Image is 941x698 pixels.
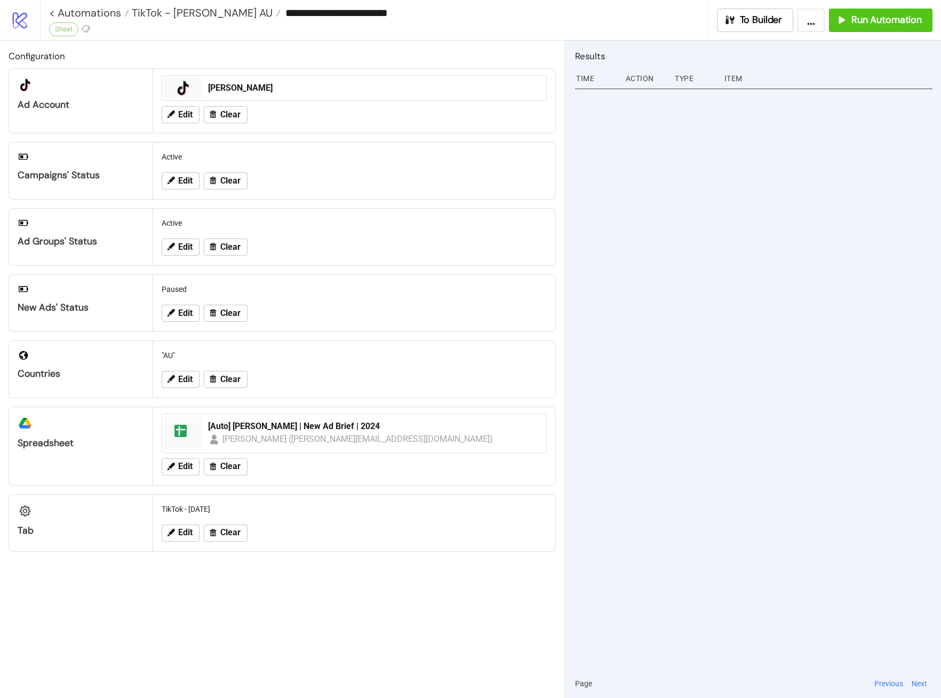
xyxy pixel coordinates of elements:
[178,375,193,384] span: Edit
[157,499,551,519] div: TikTok - [DATE]
[220,110,241,120] span: Clear
[204,106,248,123] button: Clear
[204,458,248,475] button: Clear
[178,528,193,537] span: Edit
[18,235,144,248] div: Ad Groups' Status
[18,99,144,111] div: Ad Account
[204,371,248,388] button: Clear
[220,528,241,537] span: Clear
[717,9,794,32] button: To Builder
[49,22,78,36] div: Sheet
[162,239,200,256] button: Edit
[674,68,715,89] div: Type
[162,305,200,322] button: Edit
[204,305,248,322] button: Clear
[157,147,551,167] div: Active
[204,525,248,542] button: Clear
[162,458,200,475] button: Edit
[220,375,241,384] span: Clear
[157,345,551,366] div: "AU"
[740,14,783,26] span: To Builder
[575,678,592,689] span: Page
[222,432,493,446] div: [PERSON_NAME] ([PERSON_NAME][EMAIL_ADDRESS][DOMAIN_NAME])
[18,302,144,314] div: New Ads' Status
[575,49,932,63] h2: Results
[908,678,930,689] button: Next
[208,421,540,432] div: [Auto] [PERSON_NAME] | New Ad Brief | 2024
[9,49,556,63] h2: Configuration
[162,371,200,388] button: Edit
[18,169,144,181] div: Campaigns' Status
[18,525,144,537] div: Tab
[129,7,281,18] a: TikTok - [PERSON_NAME] AU
[18,437,144,449] div: Spreadsheet
[220,176,241,186] span: Clear
[204,172,248,189] button: Clear
[625,68,666,89] div: Action
[829,9,932,32] button: Run Automation
[178,308,193,318] span: Edit
[220,308,241,318] span: Clear
[162,525,200,542] button: Edit
[220,242,241,252] span: Clear
[178,110,193,120] span: Edit
[208,82,540,94] div: [PERSON_NAME]
[851,14,922,26] span: Run Automation
[178,242,193,252] span: Edit
[178,176,193,186] span: Edit
[178,462,193,471] span: Edit
[798,9,825,32] button: ...
[162,106,200,123] button: Edit
[220,462,241,471] span: Clear
[871,678,906,689] button: Previous
[157,213,551,233] div: Active
[162,172,200,189] button: Edit
[49,7,129,18] a: < Automations
[129,6,273,20] span: TikTok - [PERSON_NAME] AU
[157,279,551,299] div: Paused
[204,239,248,256] button: Clear
[575,68,617,89] div: Time
[723,68,932,89] div: Item
[18,368,144,380] div: Countries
